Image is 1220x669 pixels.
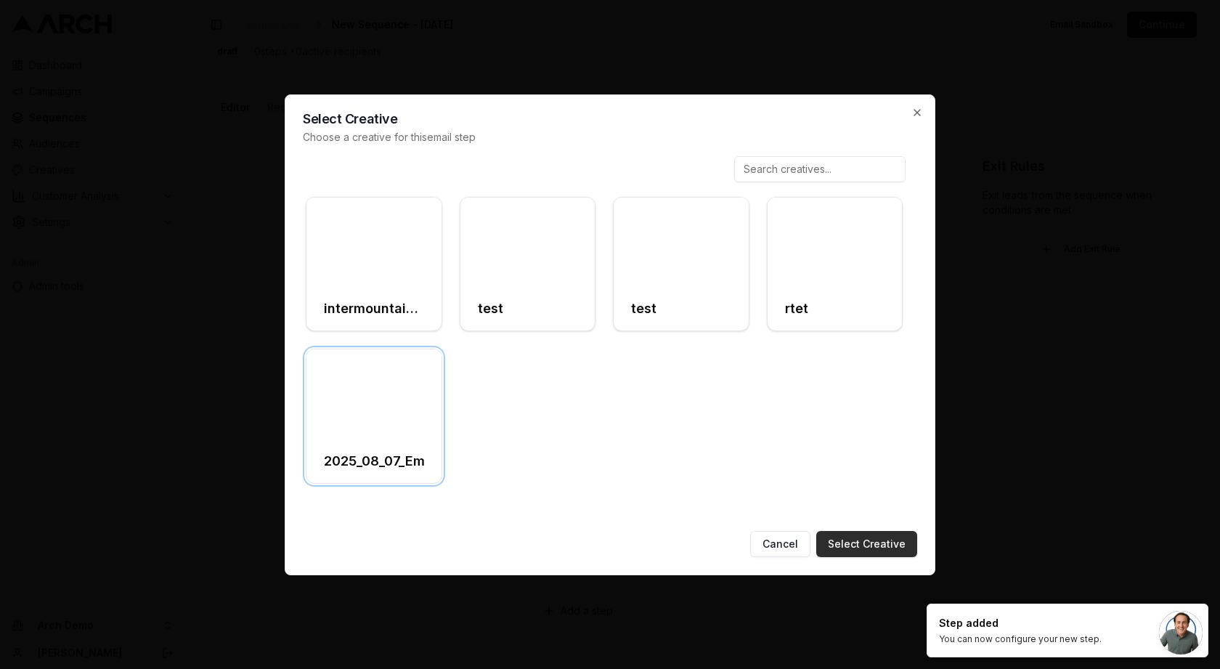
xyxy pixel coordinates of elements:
[734,156,906,182] input: Search creatives...
[303,130,917,145] p: Choose a creative for this email step
[478,299,503,319] h3: test
[750,531,810,557] button: Cancel
[324,299,424,319] h3: intermountain-test
[785,299,808,319] h3: rtet
[631,299,656,319] h3: test
[324,451,424,471] h3: 2025_08_07_Email_Best
[303,113,917,126] h2: Select Creative
[816,531,917,557] button: Select Creative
